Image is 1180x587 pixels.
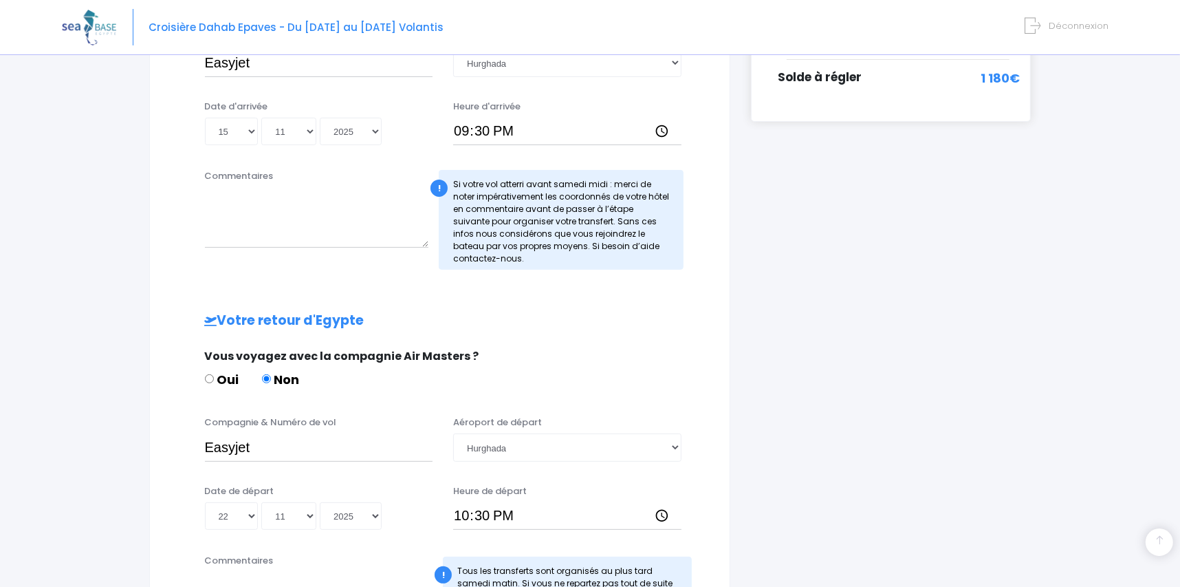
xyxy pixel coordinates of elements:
input: Non [262,374,271,383]
label: Compagnie & Numéro de vol [205,416,337,429]
div: ! [435,566,452,584]
span: Solde à régler [778,69,862,85]
span: Vous voyagez avec la compagnie Air Masters ? [205,348,479,364]
div: Si votre vol atterri avant samedi midi : merci de noter impérativement les coordonnés de votre hô... [439,170,684,270]
label: Heure de départ [453,484,527,498]
label: Heure d'arrivée [453,100,521,114]
label: Commentaires [205,169,274,183]
h2: Votre retour d'Egypte [177,313,702,329]
div: ! [430,180,448,197]
input: Oui [205,374,214,383]
label: Date d'arrivée [205,100,268,114]
span: 1 180€ [981,69,1020,87]
label: Oui [205,370,239,389]
span: Déconnexion [1049,19,1108,32]
label: Commentaires [205,554,274,568]
label: Non [262,370,300,389]
label: Date de départ [205,484,274,498]
span: Croisière Dahab Epaves - Du [DATE] au [DATE] Volantis [149,20,444,34]
label: Aéroport de départ [453,416,542,429]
